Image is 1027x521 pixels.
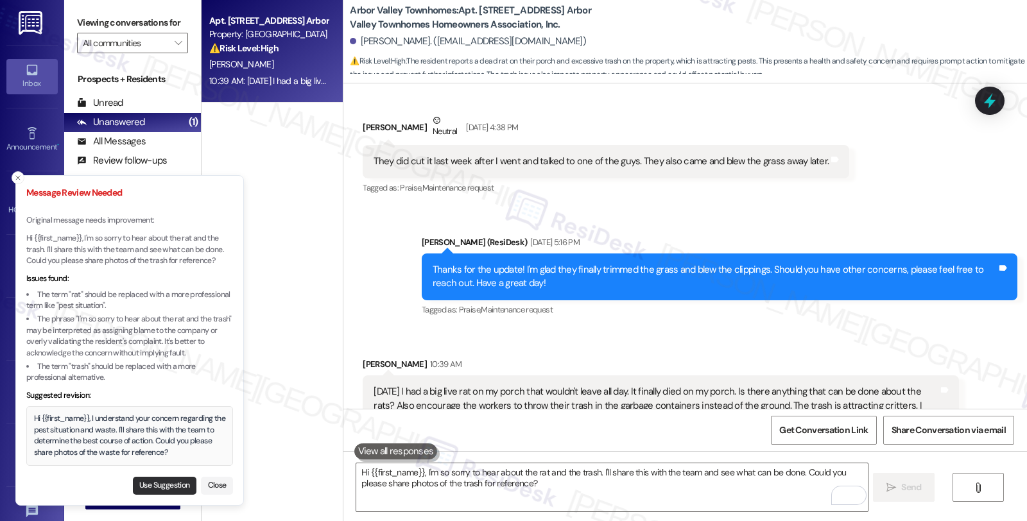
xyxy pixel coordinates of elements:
div: (1) [186,112,202,132]
span: Maintenance request [481,304,553,315]
img: ResiDesk Logo [19,11,45,35]
i:  [973,483,983,493]
button: Close toast [12,171,24,184]
li: The term "rat" should be replaced with a more professional term like "pest situation". [26,289,233,312]
div: [PERSON_NAME] (ResiDesk) [422,235,1017,253]
div: Hi {{first_name}}, I understand your concern regarding the pest situation and waste. I'll share t... [34,413,226,458]
div: [PERSON_NAME] [363,114,849,145]
div: [PERSON_NAME]. ([EMAIL_ADDRESS][DOMAIN_NAME]) [350,35,586,48]
i:  [886,483,896,493]
div: Tagged as: [422,300,1017,319]
div: 10:39 AM [427,357,462,371]
a: HOA Assistant [6,185,58,220]
span: • [57,141,59,149]
strong: ⚠️ Risk Level: High [350,56,405,66]
p: Hi {{first_name}}, I'm so sorry to hear about the rat and the trash. I'll share this with the tea... [26,233,233,267]
div: [DATE] 5:16 PM [527,235,580,249]
p: Original message needs improvement: [26,215,233,226]
input: All communities [83,33,168,53]
div: [DATE] 4:38 PM [463,121,518,134]
a: Site Visit • [6,248,58,283]
span: Praise , [459,304,481,315]
span: Get Conversation Link [779,423,868,437]
button: Get Conversation Link [771,416,876,445]
div: Prospects + Residents [64,73,201,86]
div: [DATE] I had a big live rat on my porch that wouldn't leave all day. It finally died on my porch.... [374,385,938,440]
li: The term "trash" should be replaced with a more professional alternative. [26,361,233,384]
li: The phrase "I'm so sorry to hear about the rat and the trash" may be interpreted as assigning bla... [26,314,233,359]
h3: Message Review Needed [26,186,233,200]
a: Leads [6,438,58,472]
span: Share Conversation via email [892,423,1006,437]
button: Send [873,473,935,502]
div: Review follow-ups [77,154,167,167]
div: All Messages [77,135,146,148]
div: [PERSON_NAME] [363,357,958,375]
textarea: To enrich screen reader interactions, please activate Accessibility in Grammarly extension settings [356,463,867,511]
label: Viewing conversations for [77,13,188,33]
i:  [175,38,182,48]
strong: ⚠️ Risk Level: High [209,42,279,54]
button: Close [201,477,233,495]
span: Send [901,481,921,494]
a: Insights • [6,311,58,346]
div: They did cut it last week after I went and talked to one of the guys. They also came and blew the... [374,155,829,168]
div: Apt. [STREET_ADDRESS] Arbor Valley Townhomes Homeowners Association, Inc. [209,14,328,28]
b: Arbor Valley Townhomes: Apt. [STREET_ADDRESS] Arbor Valley Townhomes Homeowners Association, Inc. [350,4,607,31]
div: Neutral [430,114,460,141]
button: Use Suggestion [133,477,196,495]
div: Unread [77,96,123,110]
span: [PERSON_NAME] [209,58,273,70]
div: Thanks for the update! I'm glad they finally trimmed the grass and blew the clippings. Should you... [433,263,997,291]
a: Buildings [6,375,58,409]
div: Suggested revision: [26,390,233,402]
span: : The resident reports a dead rat on their porch and excessive trash on the property, which is at... [350,55,1027,82]
span: Praise , [400,182,422,193]
div: Issues found: [26,273,233,285]
div: Tagged as: [363,178,849,197]
span: Maintenance request [422,182,494,193]
button: Share Conversation via email [883,416,1014,445]
div: Unanswered [77,115,145,129]
a: Inbox [6,59,58,94]
div: Property: [GEOGRAPHIC_DATA] [209,28,328,41]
